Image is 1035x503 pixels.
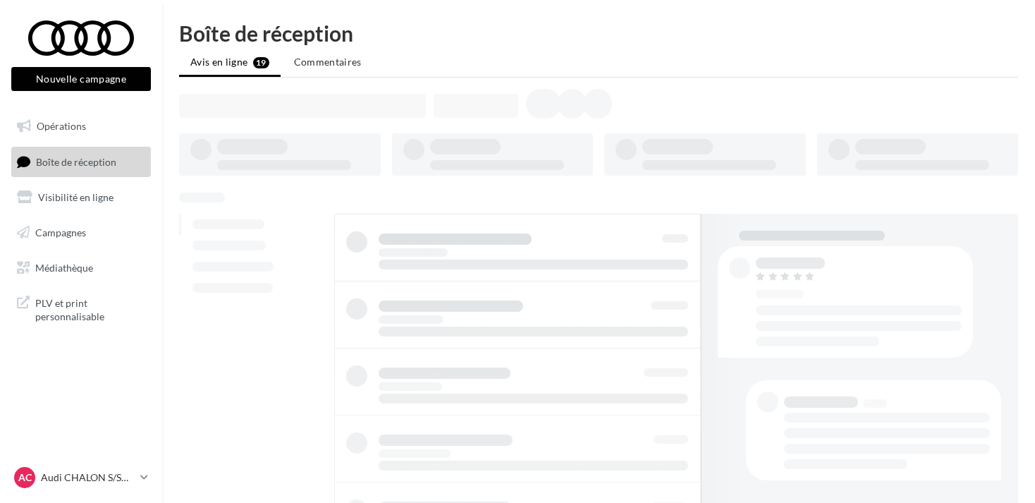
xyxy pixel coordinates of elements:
p: Audi CHALON S/SAONE [41,471,135,485]
a: Visibilité en ligne [8,183,154,212]
span: Commentaires [294,56,362,68]
a: Campagnes [8,218,154,248]
a: PLV et print personnalisable [8,288,154,329]
span: PLV et print personnalisable [35,293,145,324]
span: Visibilité en ligne [38,191,114,203]
a: AC Audi CHALON S/SAONE [11,464,151,491]
div: Boîte de réception [179,23,1018,44]
a: Opérations [8,111,154,141]
span: Campagnes [35,226,86,238]
span: Médiathèque [35,261,93,273]
a: Boîte de réception [8,147,154,177]
button: Nouvelle campagne [11,67,151,91]
a: Médiathèque [8,253,154,283]
span: Boîte de réception [36,155,116,167]
span: Opérations [37,120,86,132]
span: AC [18,471,32,485]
